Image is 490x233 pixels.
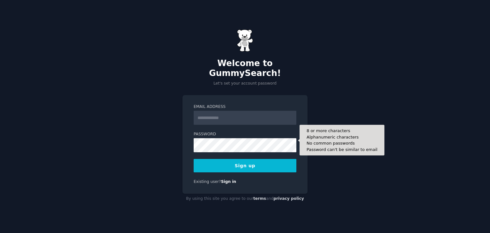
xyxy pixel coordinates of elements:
a: privacy policy [273,196,304,201]
div: By using this site you agree to our and [182,194,308,204]
img: Gummy Bear [237,29,253,52]
a: Sign in [221,179,236,184]
a: terms [253,196,266,201]
label: Email Address [194,104,296,110]
button: Sign up [194,159,296,172]
span: Existing user? [194,179,221,184]
p: Let's set your account password [182,81,308,86]
h2: Welcome to GummySearch! [182,58,308,79]
label: Password [194,132,296,137]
